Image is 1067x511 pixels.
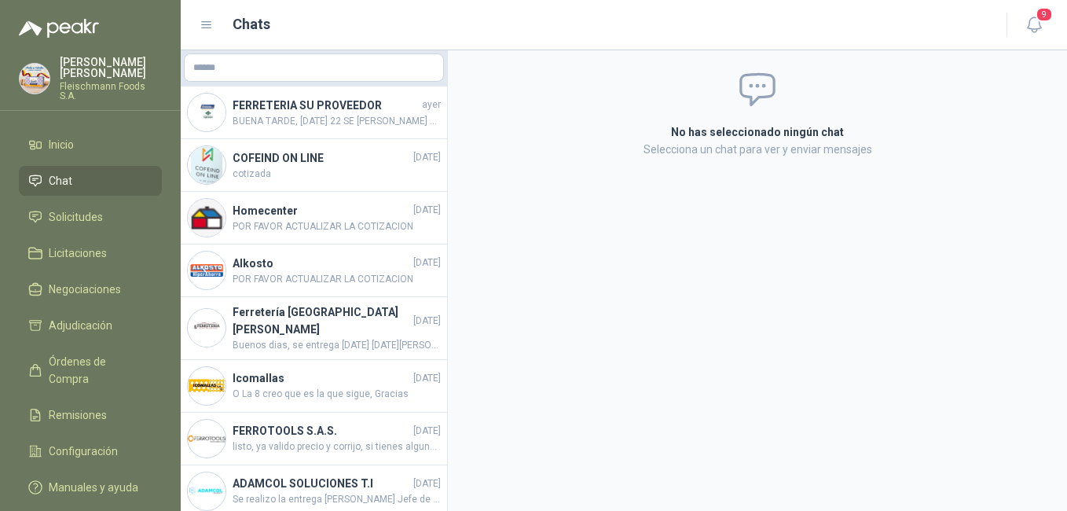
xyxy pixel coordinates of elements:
span: Licitaciones [49,244,107,262]
h4: FERROTOOLS S.A.S. [233,422,410,439]
img: Company Logo [188,94,225,131]
span: POR FAVOR ACTUALIZAR LA COTIZACION [233,219,441,234]
span: 9 [1036,7,1053,22]
h4: Alkosto [233,255,410,272]
span: cotizada [233,167,441,182]
span: [DATE] [413,476,441,491]
span: Solicitudes [49,208,103,226]
img: Company Logo [188,146,225,184]
h4: ADAMCOL SOLUCIONES T.I [233,475,410,492]
img: Logo peakr [19,19,99,38]
span: POR FAVOR ACTUALIZAR LA COTIZACION [233,272,441,287]
span: Negociaciones [49,281,121,298]
a: Adjudicación [19,311,162,340]
a: Órdenes de Compra [19,347,162,394]
a: Company LogoFERRETERIA SU PROVEEDORayerBUENA TARDE, [DATE] 22 SE [PERSON_NAME] ENTREGA DEL MATEAR... [181,86,447,139]
a: Configuración [19,436,162,466]
h1: Chats [233,13,270,35]
a: Chat [19,166,162,196]
span: Inicio [49,136,74,153]
a: Solicitudes [19,202,162,232]
span: Manuales y ayuda [49,479,138,496]
img: Company Logo [188,252,225,289]
span: [DATE] [413,371,441,386]
span: ayer [422,97,441,112]
h4: COFEIND ON LINE [233,149,410,167]
span: BUENA TARDE, [DATE] 22 SE [PERSON_NAME] ENTREGA DEL MATEARIAL SOLCITADO, AGRADECEMOS SU CONFIANZA... [233,114,441,129]
a: Licitaciones [19,238,162,268]
h4: Homecenter [233,202,410,219]
p: Fleischmann Foods S.A. [60,82,162,101]
span: [DATE] [413,150,441,165]
a: Company LogoCOFEIND ON LINE[DATE]cotizada [181,139,447,192]
img: Company Logo [188,309,225,347]
h4: FERRETERIA SU PROVEEDOR [233,97,419,114]
span: Remisiones [49,406,107,424]
img: Company Logo [188,367,225,405]
span: O La 8 creo que es la que sigue, Gracias [233,387,441,402]
span: [DATE] [413,203,441,218]
img: Company Logo [188,199,225,237]
img: Company Logo [188,472,225,510]
h4: Icomallas [233,369,410,387]
span: Adjudicación [49,317,112,334]
p: [PERSON_NAME] [PERSON_NAME] [60,57,162,79]
a: Negociaciones [19,274,162,304]
a: Company LogoIcomallas[DATE]O La 8 creo que es la que sigue, Gracias [181,360,447,413]
span: Órdenes de Compra [49,353,147,388]
span: [DATE] [413,424,441,439]
a: Company LogoHomecenter[DATE]POR FAVOR ACTUALIZAR LA COTIZACION [181,192,447,244]
a: Company LogoAlkosto[DATE]POR FAVOR ACTUALIZAR LA COTIZACION [181,244,447,297]
span: [DATE] [413,256,441,270]
span: Configuración [49,443,118,460]
span: listo, ya valido precio y corrijo, si tienes alguna duda llamame al 3132798393 [233,439,441,454]
a: Remisiones [19,400,162,430]
a: Company LogoFerretería [GEOGRAPHIC_DATA][PERSON_NAME][DATE]Buenos dias, se entrega [DATE] [DATE][... [181,297,447,360]
span: Se realizo la entrega [PERSON_NAME] Jefe de recursos humanos, gracias [233,492,441,507]
button: 9 [1020,11,1048,39]
p: Selecciona un chat para ver y enviar mensajes [483,141,1032,158]
span: [DATE] [413,314,441,329]
h2: No has seleccionado ningún chat [483,123,1032,141]
span: Chat [49,172,72,189]
img: Company Logo [188,420,225,458]
h4: Ferretería [GEOGRAPHIC_DATA][PERSON_NAME] [233,303,410,338]
a: Company LogoFERROTOOLS S.A.S.[DATE]listo, ya valido precio y corrijo, si tienes alguna duda llama... [181,413,447,465]
span: Buenos dias, se entrega [DATE] [DATE][PERSON_NAME] [233,338,441,353]
img: Company Logo [20,64,49,94]
a: Inicio [19,130,162,160]
a: Manuales y ayuda [19,472,162,502]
